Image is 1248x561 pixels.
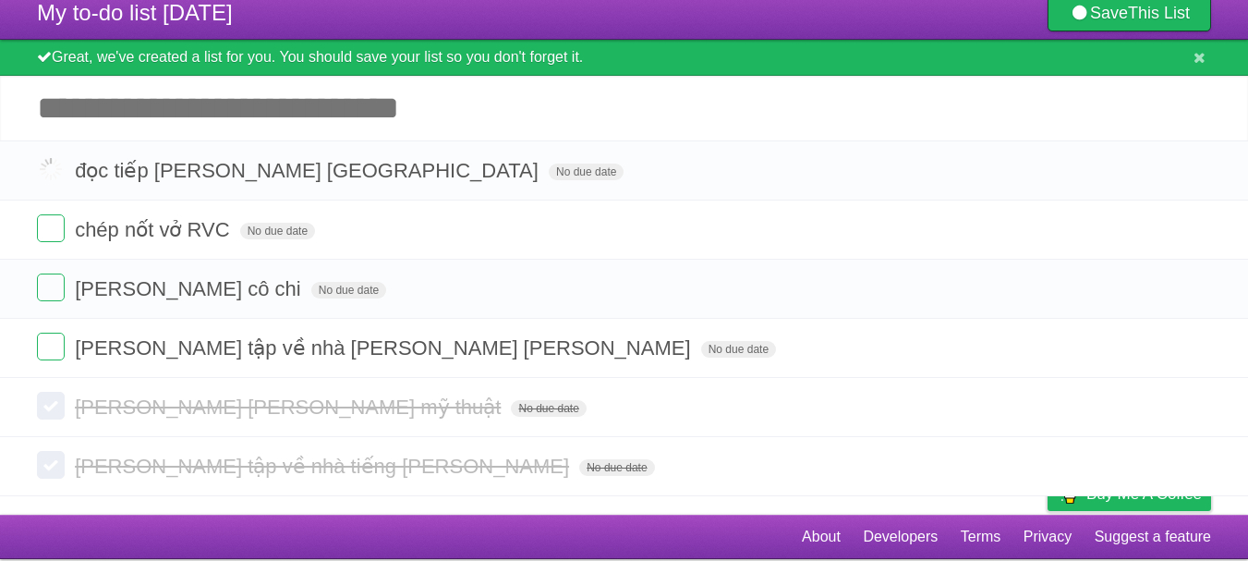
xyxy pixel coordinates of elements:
[75,218,234,241] span: chép nốt vở RVC
[37,214,65,242] label: Done
[75,159,543,182] span: đọc tiếp [PERSON_NAME] [GEOGRAPHIC_DATA]
[701,341,776,358] span: No due date
[961,519,1001,555] a: Terms
[75,336,695,360] span: [PERSON_NAME] tập về nhà [PERSON_NAME] [PERSON_NAME]
[511,400,586,417] span: No due date
[311,282,386,299] span: No due date
[37,274,65,301] label: Done
[37,392,65,420] label: Done
[75,396,505,419] span: [PERSON_NAME] [PERSON_NAME] mỹ thuật
[37,155,65,183] label: Done
[1128,4,1190,22] b: This List
[802,519,841,555] a: About
[37,333,65,360] label: Done
[75,455,574,478] span: [PERSON_NAME] tập về nhà tiếng [PERSON_NAME]
[75,277,306,300] span: [PERSON_NAME] cô chi
[579,459,654,476] span: No due date
[37,451,65,479] label: Done
[240,223,315,239] span: No due date
[863,519,938,555] a: Developers
[1095,519,1211,555] a: Suggest a feature
[1086,478,1202,510] span: Buy me a coffee
[1024,519,1072,555] a: Privacy
[549,164,624,180] span: No due date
